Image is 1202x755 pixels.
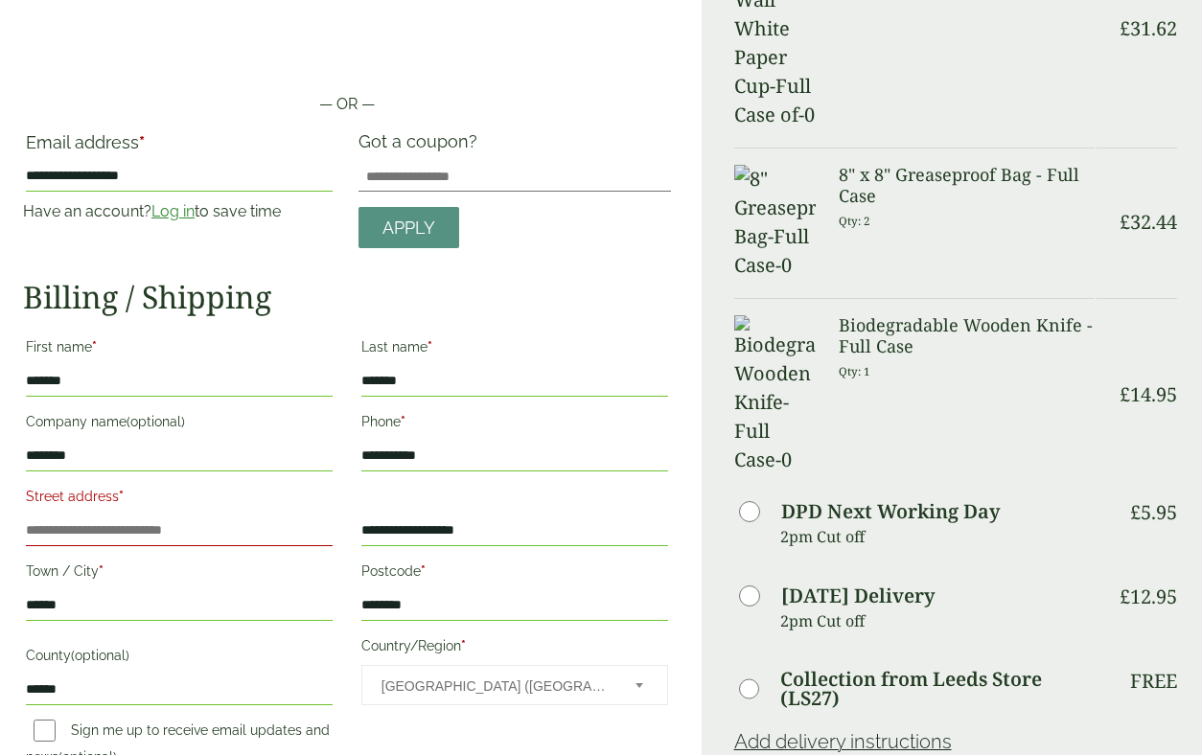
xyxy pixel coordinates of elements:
abbr: required [461,638,466,653]
a: Add delivery instructions [734,730,952,753]
p: — OR — [23,93,671,116]
bdi: 31.62 [1120,15,1177,41]
label: Country/Region [361,632,668,665]
h2: Billing / Shipping [23,279,671,315]
a: Apply [358,207,459,248]
abbr: required [139,132,145,152]
span: £ [1120,15,1130,41]
label: Phone [361,408,668,441]
span: £ [1130,499,1141,525]
abbr: required [421,563,426,579]
h3: Biodegradable Wooden Knife - Full Case [839,315,1095,356]
img: 8" Greaseproof Bag-Full Case-0 [734,165,816,280]
span: £ [1120,381,1130,407]
span: Country/Region [361,665,668,705]
label: Town / City [26,558,333,590]
small: Qty: 1 [839,364,870,378]
abbr: required [119,489,124,504]
label: Company name [26,408,333,441]
bdi: 32.44 [1120,209,1177,235]
iframe: Secure payment button frame [23,32,671,70]
span: (optional) [127,414,185,429]
a: Log in [151,202,195,220]
label: Street address [26,483,333,515]
bdi: 5.95 [1130,499,1177,525]
h3: 8" x 8" Greaseproof Bag - Full Case [839,165,1095,206]
label: Email address [26,134,333,161]
small: Qty: 2 [839,214,870,228]
abbr: required [92,339,97,355]
p: Have an account? to save time [23,200,335,223]
span: £ [1120,583,1130,609]
label: Postcode [361,558,668,590]
abbr: required [428,339,432,355]
input: Sign me up to receive email updates and news(optional) [34,720,56,742]
label: [DATE] Delivery [781,586,935,606]
label: DPD Next Working Day [781,502,1000,521]
abbr: required [99,563,104,579]
span: (optional) [71,648,129,663]
label: First name [26,333,333,366]
label: County [26,642,333,675]
p: 2pm Cut off [780,606,1096,635]
label: Collection from Leeds Store (LS27) [780,670,1095,708]
p: Free [1130,670,1177,693]
span: United Kingdom (UK) [381,666,610,706]
img: Biodegradable Wooden Knife-Full Case-0 [734,315,816,474]
label: Got a coupon? [358,131,485,161]
span: £ [1120,209,1130,235]
bdi: 12.95 [1120,583,1177,609]
label: Last name [361,333,668,366]
abbr: required [401,414,405,429]
span: Apply [382,217,435,239]
bdi: 14.95 [1120,381,1177,407]
p: 2pm Cut off [780,522,1096,551]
